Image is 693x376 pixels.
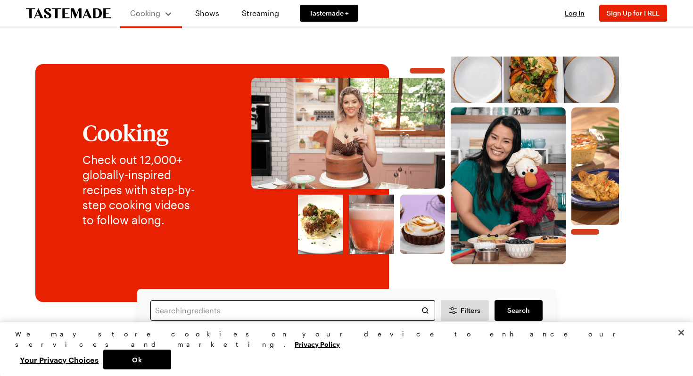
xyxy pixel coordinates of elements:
[309,8,349,18] span: Tastemade +
[441,300,489,321] button: Desktop filters
[300,5,358,22] a: Tastemade +
[15,329,670,369] div: Privacy
[15,329,670,350] div: We may store cookies on your device to enhance our services and marketing.
[103,350,171,369] button: Ok
[222,57,648,264] img: Explore recipes
[130,8,160,17] span: Cooking
[461,306,480,315] span: Filters
[495,300,543,321] a: filters
[295,339,340,348] a: More information about your privacy, opens in a new tab
[15,350,103,369] button: Your Privacy Choices
[556,8,594,18] button: Log In
[565,9,585,17] span: Log In
[130,4,173,23] button: Cooking
[82,152,203,228] p: Check out 12,000+ globally-inspired recipes with step-by-step cooking videos to follow along.
[507,306,530,315] span: Search
[82,120,203,145] h1: Cooking
[26,8,111,19] a: To Tastemade Home Page
[599,5,667,22] button: Sign Up for FREE
[671,322,692,343] button: Close
[607,9,660,17] span: Sign Up for FREE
